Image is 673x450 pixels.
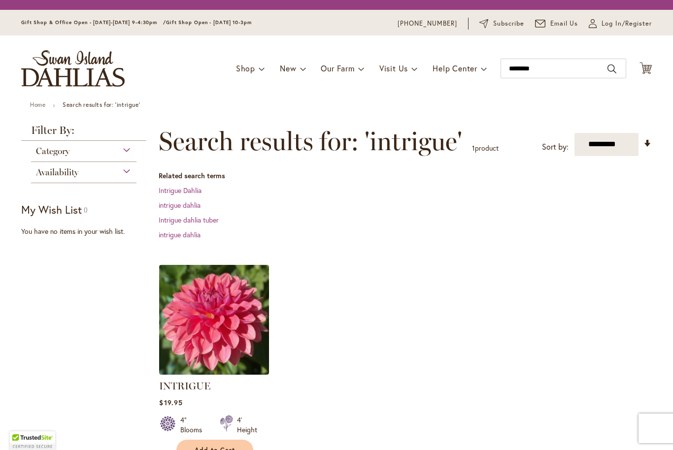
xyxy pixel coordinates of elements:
[166,19,252,26] span: Gift Shop Open - [DATE] 10-3pm
[21,19,166,26] span: Gift Shop & Office Open - [DATE]-[DATE] 9-4:30pm /
[493,19,524,29] span: Subscribe
[479,19,524,29] a: Subscribe
[159,127,462,156] span: Search results for: 'intrigue'
[321,63,354,73] span: Our Farm
[159,200,201,210] a: intrigue dahlia
[379,63,408,73] span: Visit Us
[280,63,296,73] span: New
[159,171,652,181] dt: Related search terms
[607,61,616,77] button: Search
[21,125,146,141] strong: Filter By:
[159,230,201,239] a: intrigue dahlia
[472,143,475,153] span: 1
[550,19,578,29] span: Email Us
[159,265,269,375] img: INTRIGUE
[30,101,45,108] a: Home
[21,226,153,236] div: You have no items in your wish list.
[472,140,499,156] p: product
[63,101,140,108] strong: Search results for: 'intrigue'
[602,19,652,29] span: Log In/Register
[433,63,477,73] span: Help Center
[159,186,202,195] a: Intrigue Dahlia
[398,19,457,29] a: [PHONE_NUMBER]
[542,138,569,156] label: Sort by:
[159,380,210,392] a: INTRIGUE
[535,19,578,29] a: Email Us
[21,50,125,87] a: store logo
[237,415,257,435] div: 4' Height
[10,431,55,450] div: TrustedSite Certified
[21,202,82,217] strong: My Wish List
[180,415,208,435] div: 4" Blooms
[159,398,182,407] span: $19.95
[36,146,69,157] span: Category
[159,367,269,377] a: INTRIGUE
[236,63,255,73] span: Shop
[589,19,652,29] a: Log In/Register
[36,167,78,178] span: Availability
[159,215,219,225] a: Intrigue dahlia tuber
